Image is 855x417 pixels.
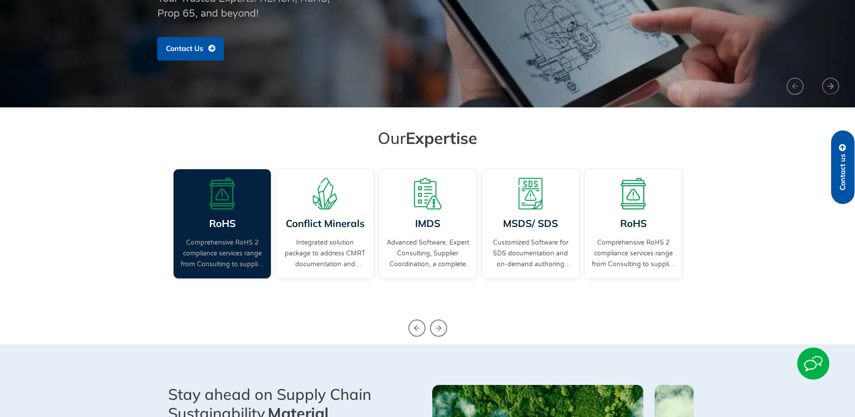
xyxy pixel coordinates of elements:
[408,320,425,337] div: Previous slide
[430,320,447,337] div: Next slide
[617,178,649,209] img: A board with a warning sign
[309,178,341,209] img: A representation of minerals
[171,167,685,299] div: Carousel | Horizontal scrolling: Arrow Left & Right
[582,167,685,299] div: 1 / 4
[285,217,364,230] a: Conflict Minerals
[180,237,264,270] a: Comprehensive RoHS 2 compliance services range from Consulting to supplier engagement...
[209,217,235,230] a: RoHS
[175,128,680,148] h2: Our
[839,154,847,190] span: Contact us
[412,178,444,209] img: A list board with a warning
[386,237,470,270] a: Advanced Software, Expert Consulting, Supplier Coordination, a complete IMDS solution.
[206,178,238,209] img: A board with a warning sign
[171,167,274,299] div: 1 / 4
[620,217,646,230] a: RoHS
[415,217,440,230] a: IMDS
[503,217,558,230] a: MSDS/ SDS
[489,237,572,270] a: Customized Software for SDS documentation and on-demand authoring services
[166,45,203,53] span: Contact Us
[797,347,829,380] img: Start Chat
[515,178,546,209] img: A warning board with SDS displaying
[283,237,367,270] a: Integrated solution package to address CMRT documentation and supplier engagement.
[591,237,675,270] a: Comprehensive RoHS 2 compliance services range from Consulting to supplier engagement...
[157,37,224,60] a: Contact Us
[376,167,479,299] div: 3 / 4
[479,167,582,299] div: 4 / 4
[274,167,376,299] div: 2 / 4
[406,128,477,148] span: Expertise
[831,130,855,204] a: Contact us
